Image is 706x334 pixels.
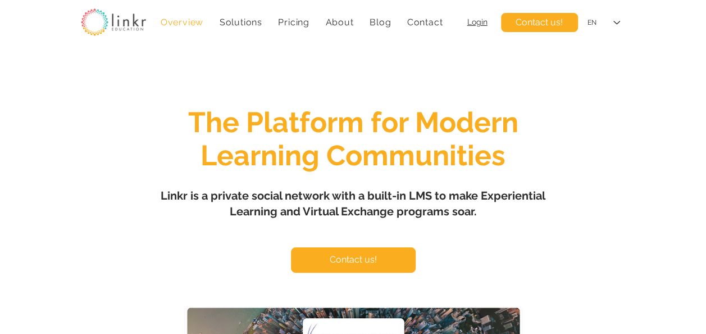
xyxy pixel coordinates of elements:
[320,11,359,33] div: About
[272,11,315,33] a: Pricing
[213,11,268,33] div: Solutions
[155,11,209,33] a: Overview
[364,11,397,33] a: Blog
[370,17,391,28] span: Blog
[516,16,563,29] span: Contact us!
[330,254,377,266] span: Contact us!
[401,11,448,33] a: Contact
[81,8,146,36] img: linkr_logo_transparentbg.png
[161,17,203,28] span: Overview
[580,10,628,35] div: Language Selector: English
[161,189,545,218] span: Linkr is a private social network with a built-in LMS to make Experiential Learning and Virtual E...
[587,18,596,28] div: EN
[155,11,449,33] nav: Site
[467,17,488,26] a: Login
[501,13,578,32] a: Contact us!
[325,17,353,28] span: About
[407,17,443,28] span: Contact
[291,247,416,273] a: Contact us!
[278,17,309,28] span: Pricing
[220,17,262,28] span: Solutions
[188,106,518,172] span: The Platform for Modern Learning Communities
